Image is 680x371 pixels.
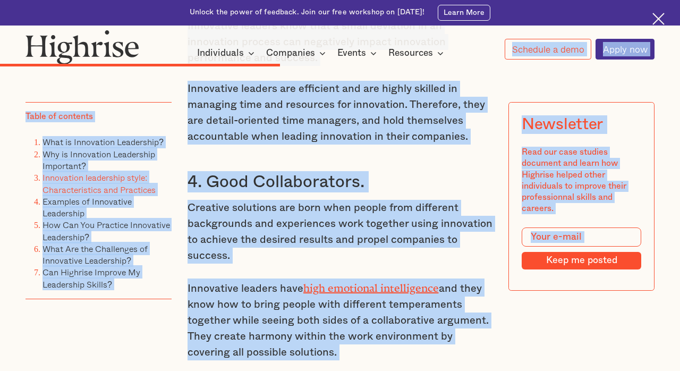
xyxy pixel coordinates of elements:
[266,47,315,60] div: Companies
[337,47,380,60] div: Events
[505,39,591,60] a: Schedule a demo
[197,47,258,60] div: Individuals
[188,171,493,192] h3: 4. Good Collaborators.
[303,282,439,289] a: high emotional intelligence
[388,47,447,60] div: Resources
[42,242,148,267] a: What Are the Challenges of Innovative Leadership?
[42,265,140,290] a: Can Highrise Improve My Leadership Skills?
[522,147,641,215] div: Read our case studies document and learn how Highrise helped other individuals to improve their p...
[42,147,155,172] a: Why is Innovation Leadership Important?
[25,30,139,64] img: Highrise logo
[337,47,366,60] div: Events
[188,200,493,264] p: Creative solutions are born when people from different backgrounds and experiences work together ...
[522,227,641,269] form: Modal Form
[266,47,329,60] div: Companies
[42,135,164,148] a: What is Innovation Leadership?
[188,81,493,145] p: Innovative leaders are efficient and are highly skilled in managing time and resources for innova...
[522,227,641,246] input: Your e-mail
[522,115,603,134] div: Newsletter
[438,5,491,21] a: Learn More
[42,195,132,220] a: Examples of Innovative Leadership
[652,13,665,25] img: Cross icon
[522,251,641,269] input: Keep me posted
[42,218,170,243] a: How Can You Practice Innovative Leadership?
[188,279,493,360] p: Innovative leaders have and they know how to bring people with different temperaments together wh...
[596,39,654,60] a: Apply now
[42,171,156,196] a: Innovation leadership style: Characteristics and Practices
[197,47,244,60] div: Individuals
[25,111,93,122] div: Table of contents
[190,7,425,18] div: Unlock the power of feedback. Join our free workshop on [DATE]!
[388,47,433,60] div: Resources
